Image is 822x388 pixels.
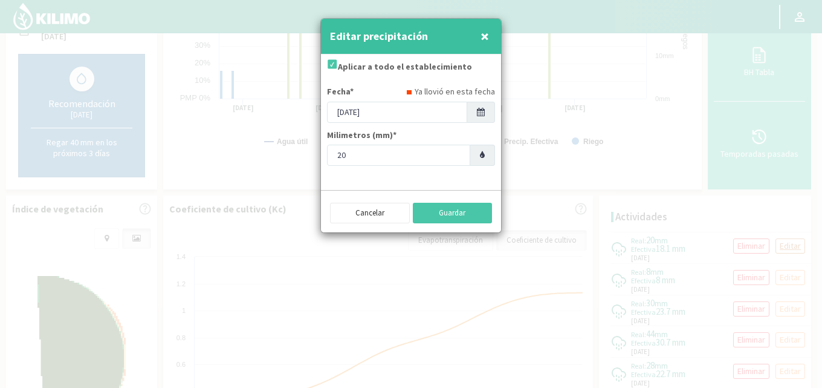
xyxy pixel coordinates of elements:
label: Ya llovió en esta fecha [415,85,495,98]
span: × [481,26,489,46]
label: Fecha* [327,85,354,98]
label: Milimetros (mm)* [327,129,396,142]
button: Cancelar [330,203,410,223]
button: Close [477,24,492,48]
h4: Editar precipitación [330,28,428,45]
button: Guardar [413,203,493,223]
label: Aplicar a todo el establecimiento [338,61,472,73]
